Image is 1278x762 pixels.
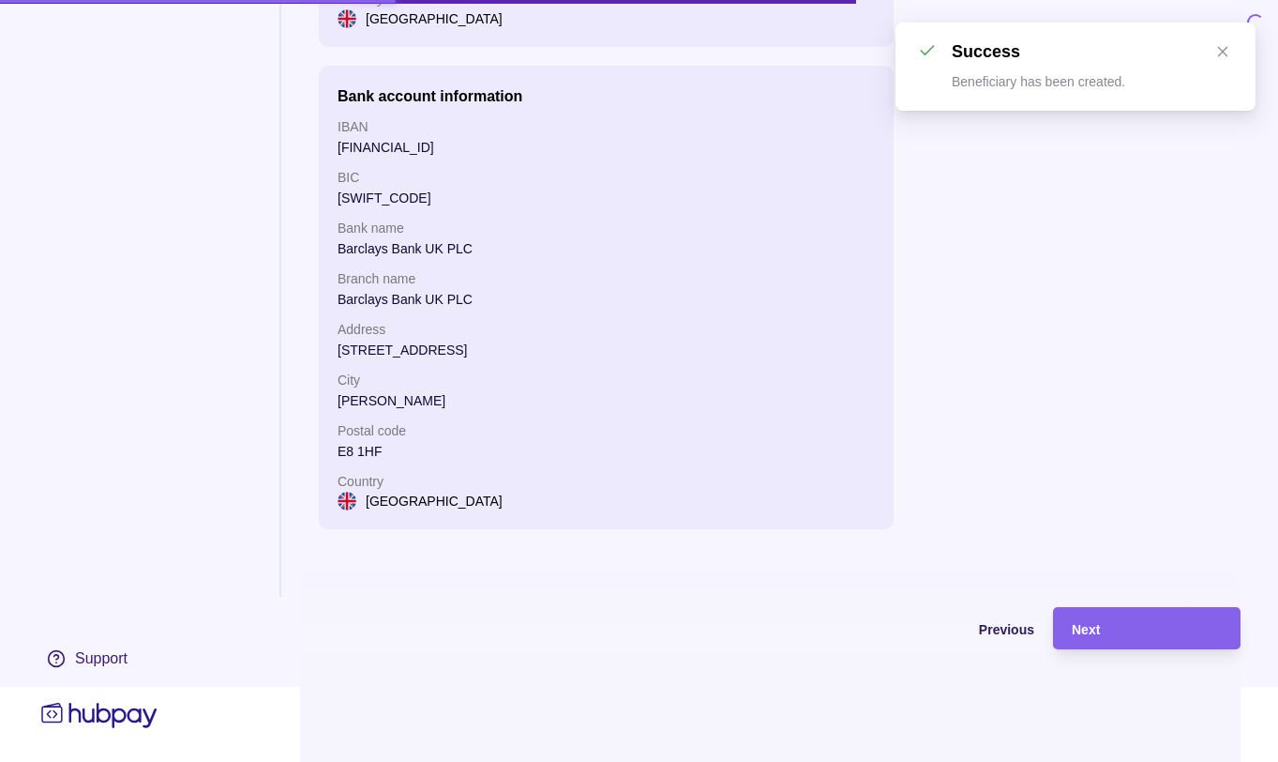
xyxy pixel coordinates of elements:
[338,370,875,390] p: City
[338,319,875,340] p: Address
[1216,45,1229,58] span: close
[338,340,875,360] p: [STREET_ADDRESS]
[1212,41,1233,62] a: Close
[338,116,875,137] p: IBAN
[366,491,503,511] p: [GEOGRAPHIC_DATA]
[338,471,875,492] p: Country
[338,218,875,238] p: Bank name
[338,238,875,259] p: Barclays Bank UK PLC
[75,648,128,669] div: Support
[338,289,875,310] p: Barclays Bank UK PLC
[338,9,356,28] img: gb
[338,188,875,208] p: [SWIFT_CODE]
[1053,607,1240,649] button: Next
[338,137,875,158] p: [FINANCIAL_ID]
[338,492,356,511] img: gb
[338,268,875,289] p: Branch name
[338,441,875,462] p: E8 1HF
[338,390,875,411] p: [PERSON_NAME]
[952,74,1125,89] p: Beneficiary has been created.
[338,420,875,441] p: Postal code
[847,607,1034,649] button: Previous
[338,167,875,188] p: BIC
[338,88,522,104] h2: Bank account information
[952,42,1020,61] h1: Success
[38,639,161,678] a: Support
[366,8,503,29] p: [GEOGRAPHIC_DATA]
[979,622,1034,637] span: Previous
[1072,622,1100,637] span: Next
